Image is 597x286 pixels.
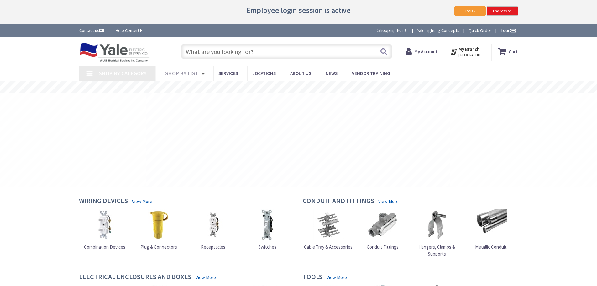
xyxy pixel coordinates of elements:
[218,70,238,76] span: Services
[201,244,225,250] span: Receptacles
[367,209,398,240] img: Conduit Fittings
[89,209,120,240] img: Combination Devices
[458,52,485,57] span: [GEOGRAPHIC_DATA], [GEOGRAPHIC_DATA]
[143,209,175,240] img: Plug & Connectors
[197,209,229,250] a: Receptacles Receptacles
[500,27,516,33] span: Tour
[414,49,438,55] strong: My Account
[252,209,283,250] a: Switches Switches
[79,197,128,206] h4: Wiring Devices
[140,244,177,250] span: Plug & Connectors
[404,27,407,33] strong: #
[509,46,518,57] strong: Cart
[197,209,229,240] img: Receptacles
[196,274,216,281] a: View More
[116,27,142,34] a: Help Center
[469,27,491,34] a: Quick Order
[418,244,455,256] span: Hangers, Clamps & Supports
[454,6,486,16] button: Tools
[181,44,392,59] input: What are you looking for?
[493,8,512,13] span: End Session
[377,27,403,33] span: Shopping For
[165,70,199,77] span: Shop By List
[475,209,507,250] a: Metallic Conduit Metallic Conduit
[304,209,353,250] a: Cable Tray & Accessories Cable Tray & Accessories
[84,244,125,250] span: Combination Devices
[411,209,463,257] a: Hangers, Clamps & Supports Hangers, Clamps & Supports
[304,244,353,250] span: Cable Tray & Accessories
[84,209,125,250] a: Combination Devices Combination Devices
[352,70,390,76] span: Vendor Training
[303,273,322,282] h4: Tools
[458,46,479,52] strong: My Branch
[290,70,311,76] span: About Us
[132,198,152,205] a: View More
[79,43,150,62] img: Yale Electric Supply Co.
[79,273,191,282] h4: Electrical Enclosures and Boxes
[367,209,399,250] a: Conduit Fittings Conduit Fittings
[475,209,507,240] img: Metallic Conduit
[417,27,459,34] a: Yale Lighting Concepts
[327,274,347,281] a: View More
[303,197,374,206] h4: Conduit and Fittings
[367,244,399,250] span: Conduit Fittings
[450,46,485,57] div: My Branch [GEOGRAPHIC_DATA], [GEOGRAPHIC_DATA]
[421,209,453,240] img: Hangers, Clamps & Supports
[252,70,276,76] span: Locations
[140,209,177,250] a: Plug & Connectors Plug & Connectors
[79,27,106,34] a: Contact us
[487,6,518,16] a: End Session
[406,46,438,57] a: My Account
[99,70,147,77] span: Shop By Category
[252,209,283,240] img: Switches
[475,244,507,250] span: Metallic Conduit
[498,46,518,57] a: Cart
[258,244,276,250] span: Switches
[378,198,399,205] a: View More
[313,209,344,240] img: Cable Tray & Accessories
[326,70,338,76] span: News
[246,6,351,14] span: Employee login session is active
